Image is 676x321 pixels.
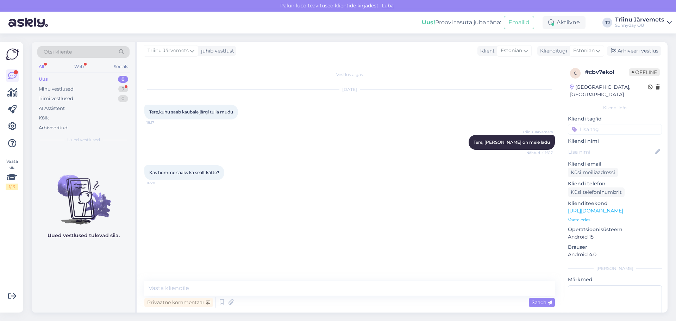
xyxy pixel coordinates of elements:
[615,17,664,23] div: Triinu Järvemets
[144,298,213,307] div: Privaatne kommentaar
[39,86,74,93] div: Minu vestlused
[629,68,660,76] span: Offline
[39,115,49,122] div: Kõik
[198,47,234,55] div: juhib vestlust
[149,170,219,175] span: Kas homme saaks ka sealt kätte?
[504,16,534,29] button: Emailid
[6,48,19,61] img: Askly Logo
[148,47,189,55] span: Triinu Järvemets
[144,72,555,78] div: Vestlus algas
[477,47,495,55] div: Klient
[568,217,662,223] p: Vaata edasi ...
[574,70,577,76] span: c
[532,299,552,305] span: Saada
[6,158,18,190] div: Vaata siia
[568,148,654,156] input: Lisa nimi
[474,140,550,145] span: Tere, [PERSON_NAME] on meie ladu
[568,200,662,207] p: Klienditeekond
[570,84,648,98] div: [GEOGRAPHIC_DATA], [GEOGRAPHIC_DATA]
[615,23,664,28] div: Sunnyday OÜ
[573,47,595,55] span: Estonian
[537,47,567,55] div: Klienditugi
[144,86,555,93] div: [DATE]
[568,115,662,123] p: Kliendi tag'id
[48,232,120,239] p: Uued vestlused tulevad siia.
[568,243,662,251] p: Brauser
[118,86,128,93] div: 7
[39,95,73,102] div: Tiimi vestlused
[543,16,586,29] div: Aktiivne
[422,18,501,27] div: Proovi tasuta juba täna:
[73,62,85,71] div: Web
[568,251,662,258] p: Android 4.0
[585,68,629,76] div: # cbv7ekol
[615,17,672,28] a: Triinu JärvemetsSunnyday OÜ
[146,180,173,186] span: 16:20
[146,120,173,125] span: 16:17
[568,137,662,145] p: Kliendi nimi
[568,160,662,168] p: Kliendi email
[501,47,522,55] span: Estonian
[32,162,135,226] img: No chats
[112,62,130,71] div: Socials
[526,150,553,155] span: Nähtud ✓ 16:17
[6,184,18,190] div: 1 / 3
[67,137,100,143] span: Uued vestlused
[44,48,72,56] span: Otsi kliente
[39,76,48,83] div: Uus
[118,76,128,83] div: 0
[568,233,662,241] p: Android 15
[37,62,45,71] div: All
[568,180,662,187] p: Kliendi telefon
[149,109,233,115] span: Tere,kuhu saab kaubale järgi tulla mudu
[568,168,618,177] div: Küsi meiliaadressi
[568,226,662,233] p: Operatsioonisüsteem
[602,18,612,27] div: TJ
[568,187,625,197] div: Küsi telefoninumbrit
[118,95,128,102] div: 0
[522,129,553,135] span: Triinu Järvemets
[422,19,435,26] b: Uus!
[39,124,68,131] div: Arhiveeritud
[568,265,662,272] div: [PERSON_NAME]
[568,124,662,135] input: Lisa tag
[568,276,662,283] p: Märkmed
[39,105,65,112] div: AI Assistent
[568,208,623,214] a: [URL][DOMAIN_NAME]
[568,105,662,111] div: Kliendi info
[607,46,661,56] div: Arhiveeri vestlus
[380,2,396,9] span: Luba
